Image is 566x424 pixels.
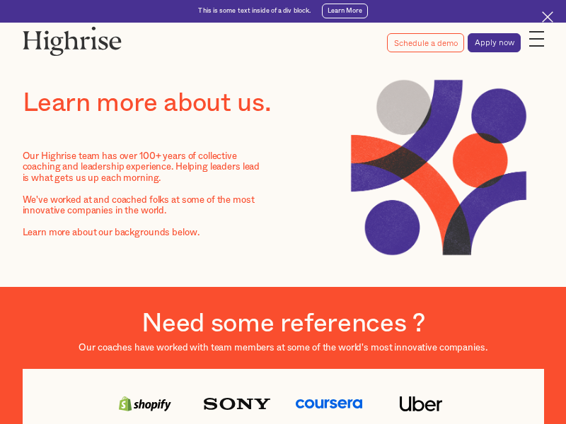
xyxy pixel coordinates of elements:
[23,89,284,117] h1: Learn more about us.
[542,11,553,23] img: Cross icon
[23,151,262,249] div: Our Highrise team has over 100+ years of collective coaching and leadership experience. Helping l...
[79,343,487,353] div: Our coaches have worked with team members at some of the world's most innovative companies.
[198,7,311,16] div: This is some text inside of a div block.
[468,33,521,52] a: Apply now
[141,309,425,339] h2: Need some references ?
[387,33,464,52] a: Schedule a demo
[322,4,368,18] a: Learn More
[23,26,122,56] img: Highrise logo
